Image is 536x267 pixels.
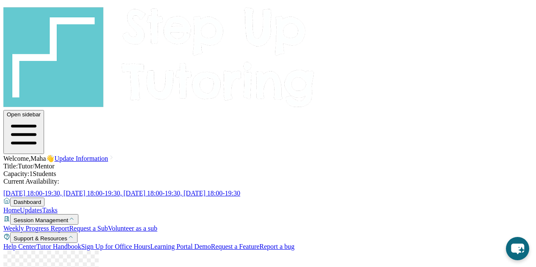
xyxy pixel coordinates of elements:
[3,162,18,170] span: Title:
[14,199,41,205] span: Dashboard
[81,243,150,250] a: Sign Up for Office Hours
[3,155,54,162] span: Welcome, Maha 👋
[259,243,294,250] a: Report a bug
[42,206,58,214] a: Tasks
[20,206,42,214] a: Updates
[54,155,115,162] a: Update Information
[3,190,250,197] a: [DATE] 18:00-19:30, [DATE] 18:00-19:30, [DATE] 18:00-19:30, [DATE] 18:00-19:30
[7,111,41,118] span: Open sidebar
[3,190,240,197] span: [DATE] 18:00-19:30, [DATE] 18:00-19:30, [DATE] 18:00-19:30, [DATE] 18:00-19:30
[211,243,260,250] a: Request a Feature
[3,225,69,232] a: Weekly Progress Report
[14,235,67,242] span: Support & Resources
[36,243,81,250] a: Tutor Handbook
[3,206,20,214] a: Home
[14,217,68,223] span: Session Management
[18,162,55,170] span: Tutor/Mentor
[29,170,56,177] span: 1 Students
[108,225,158,232] a: Volunteer as a sub
[69,225,108,232] a: Request a Sub
[108,154,115,161] img: Chevron Right
[10,198,44,206] button: Dashboard
[150,243,211,250] a: Learning Portal Demo
[10,214,78,225] button: Session Management
[3,243,36,250] a: Help Center
[506,237,529,260] button: chat-button
[3,178,59,185] span: Current Availability:
[3,3,315,108] img: logo
[3,170,29,177] span: Capacity:
[3,110,44,154] button: Open sidebar
[10,232,78,243] button: Support & Resources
